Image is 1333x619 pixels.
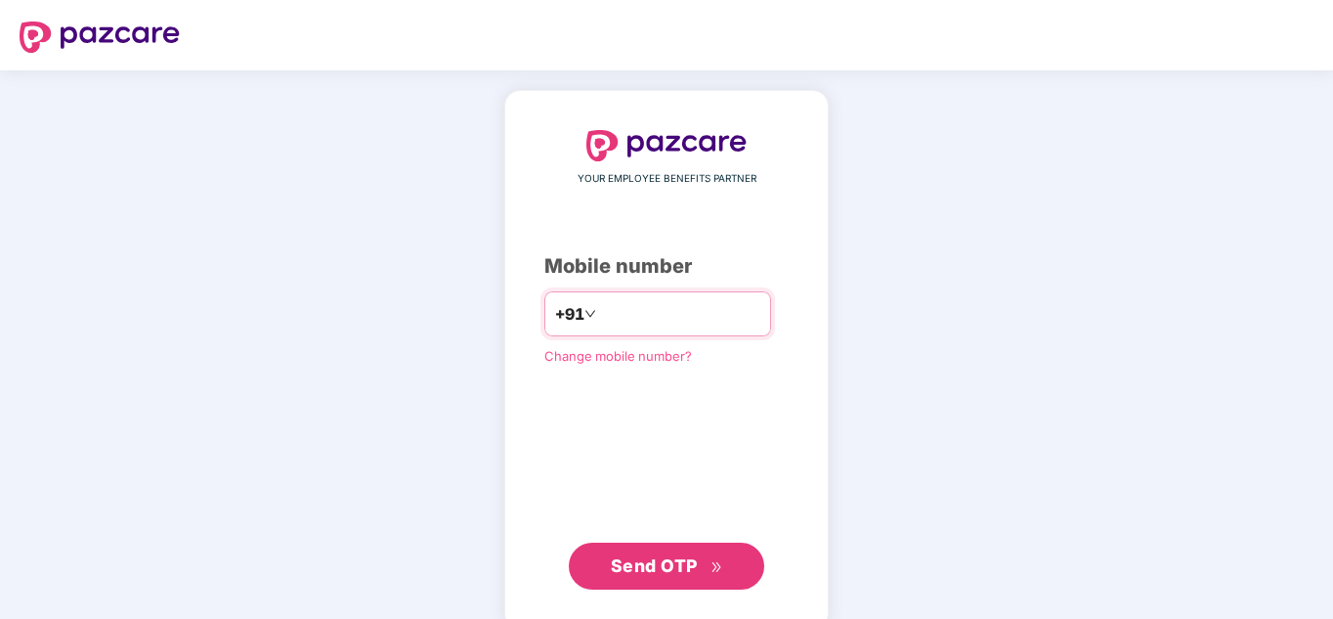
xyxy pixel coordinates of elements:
span: double-right [710,561,723,574]
span: YOUR EMPLOYEE BENEFITS PARTNER [578,171,756,187]
span: Send OTP [611,555,698,576]
span: +91 [555,302,584,327]
a: Change mobile number? [544,348,692,364]
span: down [584,308,596,320]
div: Mobile number [544,251,789,282]
button: Send OTPdouble-right [569,543,764,590]
img: logo [20,22,180,53]
img: logo [586,130,747,161]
